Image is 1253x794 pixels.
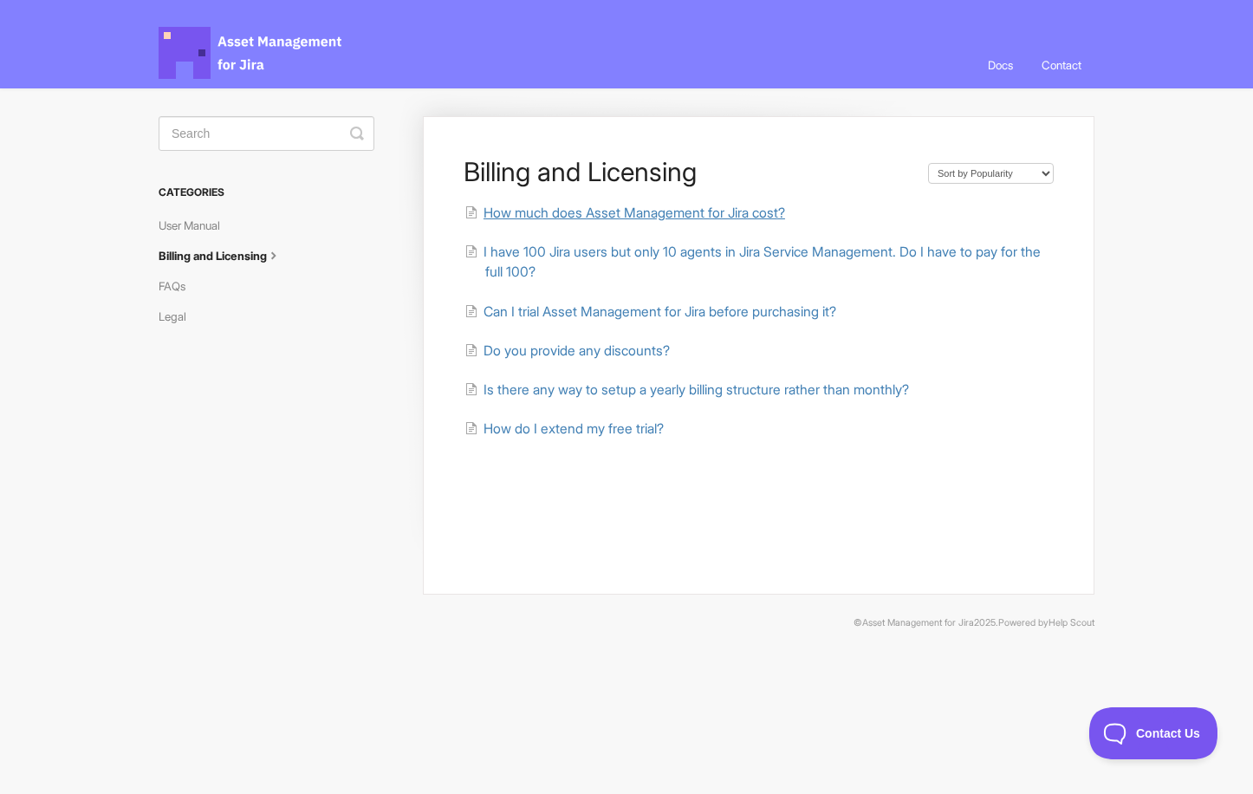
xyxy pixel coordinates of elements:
h3: Categories [159,177,374,208]
a: How much does Asset Management for Jira cost? [464,205,785,221]
span: Powered by [998,617,1094,628]
span: Is there any way to setup a yearly billing structure rather than monthly? [484,381,909,398]
a: Asset Management for Jira [862,617,974,628]
span: Can I trial Asset Management for Jira before purchasing it? [484,303,836,320]
iframe: Toggle Customer Support [1089,707,1218,759]
a: User Manual [159,212,233,239]
h1: Billing and Licensing [464,156,911,187]
a: Billing and Licensing [159,242,295,270]
a: Is there any way to setup a yearly billing structure rather than monthly? [464,381,909,398]
a: Contact [1029,42,1094,88]
a: I have 100 Jira users but only 10 agents in Jira Service Management. Do I have to pay for the ful... [464,244,1041,280]
a: FAQs [159,272,198,300]
a: How do I extend my free trial? [464,420,664,437]
a: Can I trial Asset Management for Jira before purchasing it? [464,303,836,320]
span: Asset Management for Jira Docs [159,27,344,79]
select: Page reloads on selection [928,163,1054,184]
span: Do you provide any discounts? [484,342,670,359]
span: I have 100 Jira users but only 10 agents in Jira Service Management. Do I have to pay for the ful... [484,244,1041,280]
input: Search [159,116,374,151]
span: How do I extend my free trial? [484,420,664,437]
a: Docs [975,42,1026,88]
a: Do you provide any discounts? [464,342,670,359]
a: Legal [159,303,199,330]
p: © 2025. [159,615,1094,631]
a: Help Scout [1048,617,1094,628]
span: How much does Asset Management for Jira cost? [484,205,785,221]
